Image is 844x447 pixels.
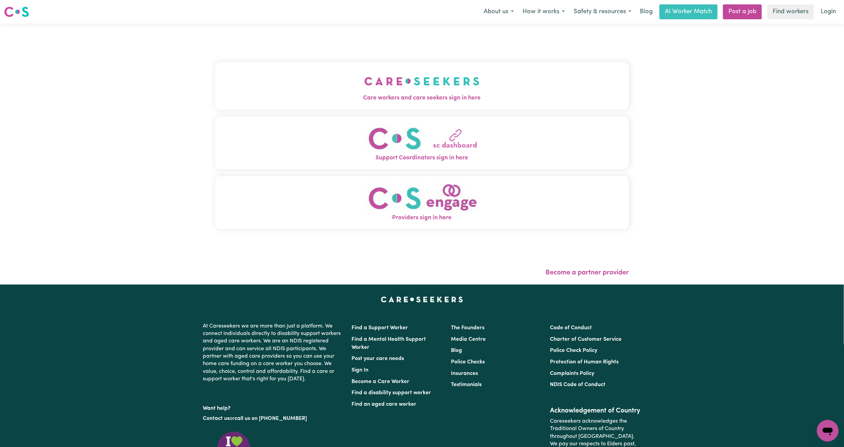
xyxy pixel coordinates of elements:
button: Support Coordinators sign in here [215,116,629,170]
a: Protection of Human Rights [550,359,619,365]
a: Careseekers logo [4,4,29,20]
a: Media Centre [451,337,486,342]
a: Become a partner provider [546,269,629,276]
a: Login [817,4,840,19]
a: Complaints Policy [550,371,594,376]
a: Blog [451,348,462,353]
h2: Acknowledgement of Country [550,407,641,415]
button: About us [479,5,518,19]
p: At Careseekers we are more than just a platform. We connect individuals directly to disability su... [203,320,344,386]
a: Contact us [203,416,230,421]
button: Providers sign in here [215,176,629,229]
button: How it works [518,5,569,19]
a: Blog [636,4,657,19]
p: or [203,412,344,425]
a: Post your care needs [352,356,404,361]
span: Providers sign in here [215,214,629,222]
a: Police Check Policy [550,348,597,353]
a: Insurances [451,371,478,376]
a: Become a Care Worker [352,379,410,384]
img: Careseekers logo [4,6,29,18]
a: Post a job [723,4,762,19]
a: Police Checks [451,359,485,365]
a: Sign In [352,367,369,373]
a: Find workers [767,4,814,19]
span: Support Coordinators sign in here [215,154,629,162]
a: Find a Support Worker [352,325,408,331]
span: Care workers and care seekers sign in here [215,94,629,103]
iframe: Button to launch messaging window, conversation in progress [817,420,839,442]
a: Testimonials [451,382,482,387]
a: Code of Conduct [550,325,592,331]
button: Safety & resources [569,5,636,19]
a: Charter of Customer Service [550,337,622,342]
a: AI Worker Match [659,4,718,19]
a: Careseekers home page [381,297,463,302]
p: Want help? [203,402,344,412]
button: Care workers and care seekers sign in here [215,62,629,109]
a: call us on [PHONE_NUMBER] [235,416,307,421]
a: Find a disability support worker [352,390,431,396]
a: Find a Mental Health Support Worker [352,337,426,350]
a: The Founders [451,325,484,331]
a: NDIS Code of Conduct [550,382,605,387]
a: Find an aged care worker [352,402,417,407]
